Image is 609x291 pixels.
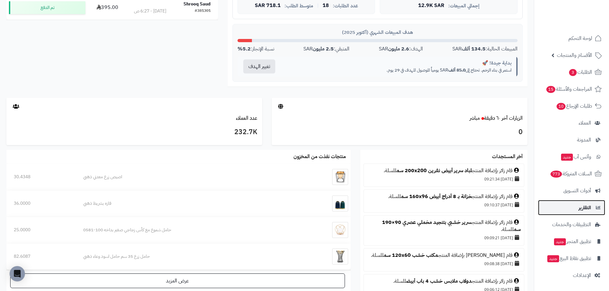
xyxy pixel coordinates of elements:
[569,69,577,76] span: 3
[406,277,472,285] a: دولاب ملابس خشب 4 باب أبيض
[332,249,348,264] img: حامل زرع 35 سم حامل اسود وعاء ذهبي
[277,127,523,138] h3: 0
[293,154,346,160] h3: منتجات نفذت من المخزون
[401,193,472,200] a: خزانة بـ 8 أدراج أبيض ‎160x96 سم‏
[573,271,591,280] span: الإعدادات
[538,98,605,114] a: طلبات الإرجاع10
[550,171,562,178] span: 773
[557,51,592,60] span: الأقسام والمنتجات
[382,218,521,234] a: سرير خشبي بتنجيد مخملي عصري 90×190 سم
[332,195,348,211] img: فازه بشريط ذهبي
[238,29,518,36] div: هدف المبيعات الشهري (أكتوبر 2025)
[83,200,296,207] div: فازه بشريط ذهبي
[255,3,281,9] span: 718.1 SAR
[9,1,85,14] div: تم الدفع
[83,227,296,233] div: حامل شموع مع كأس زجاجي صغير بداخه 100-0581
[367,259,521,268] div: [DATE] 09:08:38
[470,114,523,122] a: الزيارات آخر ٦٠ دقيقةمباشر
[552,220,591,229] span: التطبيقات والخدمات
[538,268,605,283] a: الإعدادات
[538,132,605,148] a: المدونة
[560,152,591,161] span: وآتس آب
[577,135,591,144] span: المدونة
[243,59,275,73] button: تغيير الهدف
[332,169,348,185] img: اصيص زرع معدني ذهبي
[303,45,349,53] div: المتبقي: SAR
[367,174,521,183] div: [DATE] 09:21:34
[367,233,521,242] div: [DATE] 09:09:21
[538,166,605,181] a: السلات المتروكة773
[332,222,348,238] img: حامل شموع مع كأس زجاجي صغير بداخه 100-0581
[553,237,591,246] span: تطبيق المتجر
[195,8,211,14] div: #381301
[550,169,592,178] span: السلات المتروكة
[556,102,592,111] span: طلبات الإرجاع
[557,103,566,110] span: 10
[538,234,605,249] a: تطبيق المتجرجديد
[470,114,480,122] small: مباشر
[384,251,438,259] a: مكتب خشب 120x60 سم
[367,193,521,200] div: قام زائر بإضافة المنتج للسلة.
[367,200,521,209] div: [DATE] 09:10:37
[236,114,257,122] a: عدد العملاء
[10,266,25,281] div: Open Intercom Messenger
[367,278,521,285] div: قام زائر بإضافة المنتج للسلة.
[538,200,605,215] a: التقارير
[579,119,591,127] span: العملاء
[388,45,409,53] strong: 2.6 مليون
[546,85,592,94] span: المراجعات والأسئلة
[462,45,486,53] strong: 134.5 ألف
[286,60,511,66] div: بداية جيدة! 🚀
[183,1,211,7] strong: Shrooq Saud
[547,254,591,263] span: تطبيق نقاط البيع
[14,200,68,207] div: 36.0000
[396,167,472,174] a: لباد سرير أبيض نفرين 200x200 سم
[546,86,555,93] span: 15
[492,154,523,160] h3: آخر المستجدات
[286,67,511,73] p: استمر في بناء الزخم. تحتاج إلى SAR يومياً للوصول للهدف في 29 يوم.
[317,3,319,8] span: |
[367,167,521,174] div: قام زائر بإضافة المنتج للسلة.
[538,251,605,266] a: تطبيق نقاط البيعجديد
[83,174,296,180] div: اصيص زرع معدني ذهبي
[14,227,68,233] div: 25.0000
[538,65,605,80] a: الطلبات3
[333,3,358,9] span: عدد الطلبات:
[538,115,605,131] a: العملاء
[561,154,573,161] span: جديد
[554,238,566,245] span: جديد
[563,186,591,195] span: أدوات التسويق
[14,174,68,180] div: 30.4348
[134,8,166,14] div: [DATE] - 6:27 ص
[568,68,592,77] span: الطلبات
[14,253,68,260] div: 82.6087
[538,31,605,46] a: لوحة التحكم
[538,149,605,165] a: وآتس آبجديد
[452,45,518,53] div: المبيعات الحالية: SAR
[568,34,592,43] span: لوحة التحكم
[313,45,334,53] strong: 2.5 مليون
[448,3,480,9] span: إجمالي المبيعات:
[547,255,559,262] span: جديد
[538,217,605,232] a: التطبيقات والخدمات
[379,45,423,53] div: الهدف: SAR
[367,219,521,234] div: قام زائر بإضافة المنتج للسلة.
[11,127,257,138] h3: 232.7K
[448,67,465,73] strong: 85.0 ألف
[367,252,521,259] div: قام [PERSON_NAME] بإضافة المنتج للسلة.
[323,3,329,9] span: 18
[285,3,313,9] span: متوسط الطلب:
[418,3,444,9] span: 12.9K SAR
[83,253,296,260] div: حامل زرع 35 سم حامل اسود وعاء ذهبي
[538,81,605,97] a: المراجعات والأسئلة15
[10,273,345,288] a: عرض المزيد
[238,45,251,53] strong: 5.2%
[238,45,274,53] div: نسبة الإنجاز:
[579,203,591,212] span: التقارير
[538,183,605,198] a: أدوات التسويق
